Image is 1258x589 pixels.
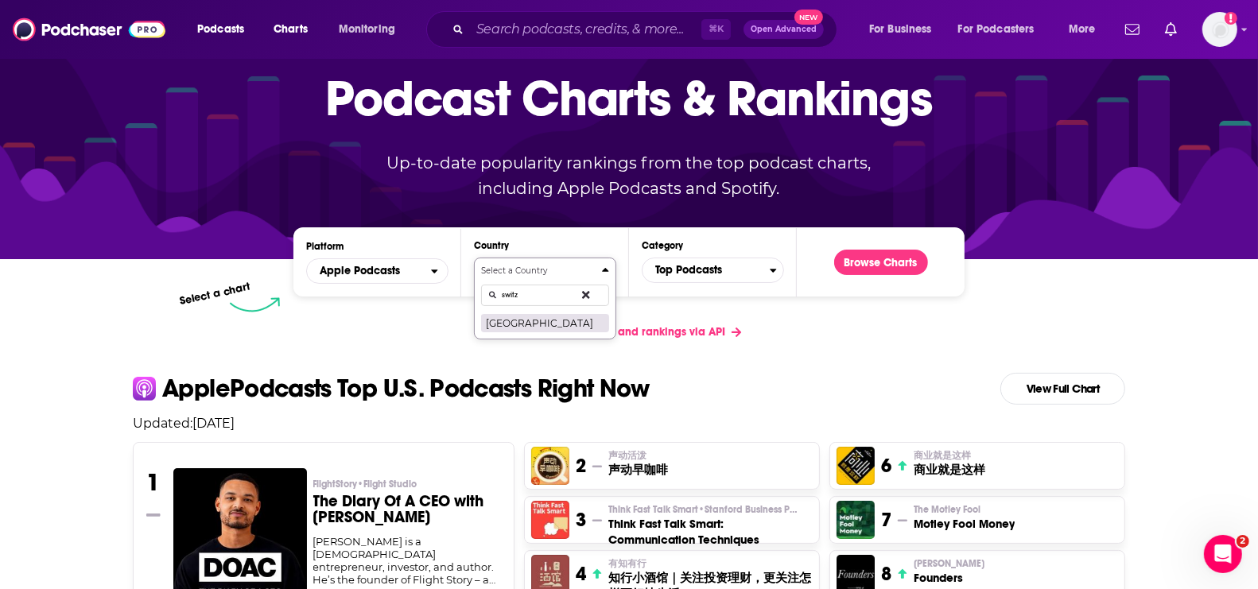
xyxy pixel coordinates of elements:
h3: Think Fast Talk Smart: Communication Techniques [608,516,813,548]
button: Show profile menu [1202,12,1237,47]
p: Updated: [DATE] [120,416,1138,431]
p: Up-to-date popularity rankings from the top podcast charts, including Apple Podcasts and Spotify. [355,150,903,201]
a: FlightStory•Flight StudioThe Diary Of A CEO with [PERSON_NAME] [313,478,502,535]
button: open menu [948,17,1058,42]
span: Charts [274,18,308,41]
a: Show notifications dropdown [1119,16,1146,43]
span: More [1069,18,1096,41]
p: The Motley Fool [914,503,1015,516]
span: Logged in as lemya [1202,12,1237,47]
button: [GEOGRAPHIC_DATA] [481,313,609,332]
p: Think Fast Talk Smart • Stanford Business Podcasts [608,503,813,516]
span: Think Fast Talk Smart [608,503,799,516]
span: Monitoring [339,18,395,41]
button: Browse Charts [834,250,928,275]
button: open menu [1058,17,1116,42]
button: open menu [186,17,265,42]
input: Search podcasts, credits, & more... [470,17,701,42]
h3: 4 [576,562,586,586]
h2: Platforms [306,258,448,284]
span: New [794,10,823,25]
button: open menu [858,17,952,42]
button: open menu [328,17,416,42]
img: 商业就是这样 [837,447,875,485]
span: ⌘ K [701,19,731,40]
p: 声动活泼 [608,449,668,462]
span: [PERSON_NAME] [914,557,984,570]
a: The Motley FoolMotley Fool Money [914,503,1015,532]
h3: 商业就是这样 [914,462,985,478]
img: Podchaser - Follow, Share and Rate Podcasts [13,14,165,45]
span: Top Podcasts [643,257,770,284]
h4: Select a Country [481,267,596,275]
a: Think Fast Talk Smart•Stanford Business PodcastsThink Fast Talk Smart: Communication Techniques [608,503,813,548]
h3: Motley Fool Money [914,516,1015,532]
input: Search Countries... [481,285,609,306]
a: Get podcast charts and rankings via API [503,312,754,351]
img: 声动早咖啡 [531,447,569,485]
h3: Founders [914,570,984,586]
p: David Senra [914,557,984,570]
p: 商业就是这样 [914,449,985,462]
p: 有知有行 [608,557,813,570]
a: View Full Chart [1000,373,1125,405]
span: FlightStory [313,478,417,490]
img: apple Icon [133,377,156,400]
p: FlightStory • Flight Studio [313,478,502,490]
a: Charts [263,17,317,42]
h3: 2 [576,454,586,478]
p: Podcast Charts & Rankings [326,46,933,149]
a: [PERSON_NAME]Founders [914,557,984,586]
span: • Stanford Business Podcasts [698,504,825,515]
div: Search podcasts, credits, & more... [441,11,852,48]
img: Motley Fool Money [837,501,875,539]
h3: 6 [881,454,891,478]
h3: 8 [881,562,891,586]
span: 有知有行 [608,557,646,570]
span: The Motley Fool [914,503,980,516]
a: Show notifications dropdown [1159,16,1183,43]
a: 商业就是这样商业就是这样 [914,449,985,478]
img: Think Fast Talk Smart: Communication Techniques [531,501,569,539]
img: select arrow [230,297,280,312]
span: Apple Podcasts [320,265,400,277]
button: Open AdvancedNew [744,20,824,39]
iframe: Intercom live chat [1204,535,1242,573]
h3: The Diary Of A CEO with [PERSON_NAME] [313,494,502,525]
span: 商业就是这样 [914,449,971,462]
svg: Add a profile image [1225,12,1237,25]
span: • Flight Studio [358,479,417,490]
span: 声动活泼 [608,449,646,462]
span: Podcasts [197,18,244,41]
h3: 声动早咖啡 [608,462,668,478]
img: User Profile [1202,12,1237,47]
h3: 7 [881,508,891,532]
h3: 1 [146,468,160,497]
button: Categories [642,258,784,283]
span: For Business [869,18,932,41]
button: open menu [306,258,448,284]
p: Apple Podcasts Top U.S. Podcasts Right Now [162,376,650,401]
span: 2 [1237,535,1249,548]
div: [PERSON_NAME] is a [DEMOGRAPHIC_DATA] entrepreneur, investor, and author. He’s the founder of Fli... [313,535,502,586]
a: 声动活泼声动早咖啡 [608,449,668,478]
button: Countries [474,258,616,339]
span: Open Advanced [751,25,817,33]
p: Select a chart [178,280,251,308]
span: For Podcasters [958,18,1035,41]
h3: 3 [576,508,586,532]
span: Get podcast charts and rankings via API [516,325,725,339]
